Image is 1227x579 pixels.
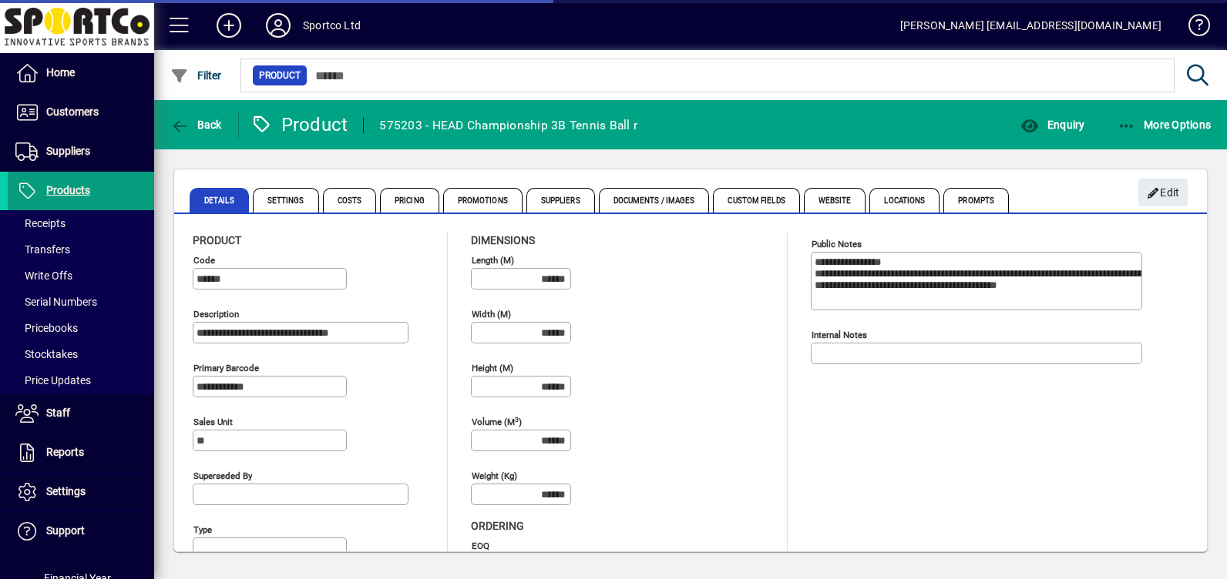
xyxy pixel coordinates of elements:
[253,188,319,213] span: Settings
[166,62,226,89] button: Filter
[900,13,1161,38] div: [PERSON_NAME] [EMAIL_ADDRESS][DOMAIN_NAME]
[46,524,85,537] span: Support
[190,188,249,213] span: Details
[812,330,867,340] mat-label: Internal Notes
[1017,111,1088,139] button: Enquiry
[193,309,239,320] mat-label: Description
[193,255,215,266] mat-label: Code
[323,188,377,213] span: Costs
[379,113,637,138] div: 575203 - HEAD Championship 3B Tennis Ball r
[472,541,489,551] mat-label: EOQ
[154,111,239,139] app-page-header-button: Back
[8,54,154,92] a: Home
[8,473,154,511] a: Settings
[8,394,154,433] a: Staff
[443,188,523,213] span: Promotions
[1138,179,1188,206] button: Edit
[472,417,522,427] mat-label: Volume (m )
[526,188,595,213] span: Suppliers
[15,296,97,308] span: Serial Numbers
[599,188,710,213] span: Documents / Images
[472,470,517,481] mat-label: Weight (Kg)
[193,417,233,427] mat-label: Sales unit
[869,188,940,213] span: Locations
[259,68,301,83] span: Product
[713,188,799,213] span: Custom Fields
[8,132,154,171] a: Suppliers
[193,524,212,535] mat-label: Type
[15,374,91,387] span: Price Updates
[193,470,252,481] mat-label: Superseded by
[254,12,303,39] button: Profile
[472,309,511,320] mat-label: Width (m)
[380,188,439,213] span: Pricing
[472,363,513,373] mat-label: Height (m)
[471,520,524,532] span: Ordering
[943,188,1009,213] span: Prompts
[471,234,535,246] span: Dimensions
[515,415,519,423] sup: 3
[15,217,66,229] span: Receipts
[1114,111,1215,139] button: More Options
[1020,119,1084,131] span: Enquiry
[303,13,361,38] div: Sportco Ltd
[804,188,866,213] span: Website
[193,234,241,246] span: Product
[250,112,348,137] div: Product
[46,145,90,157] span: Suppliers
[193,363,259,373] mat-label: Primary barcode
[15,322,78,334] span: Pricebooks
[8,341,154,367] a: Stocktakes
[166,111,226,139] button: Back
[1177,3,1208,53] a: Knowledge Base
[46,485,86,497] span: Settings
[1118,119,1212,131] span: More Options
[8,289,154,315] a: Serial Numbers
[46,105,99,118] span: Customers
[15,243,70,256] span: Transfers
[8,512,154,551] a: Support
[170,119,222,131] span: Back
[46,66,75,79] span: Home
[15,269,72,282] span: Write Offs
[15,348,78,360] span: Stocktakes
[8,315,154,341] a: Pricebooks
[8,433,154,472] a: Reports
[812,239,862,249] mat-label: Public Notes
[204,12,254,39] button: Add
[8,93,154,132] a: Customers
[8,263,154,289] a: Write Offs
[8,367,154,393] a: Price Updates
[46,184,90,196] span: Products
[8,210,154,236] a: Receipts
[46,407,70,419] span: Staff
[472,255,514,266] mat-label: Length (m)
[8,236,154,263] a: Transfers
[46,446,84,458] span: Reports
[170,69,222,82] span: Filter
[1147,180,1180,206] span: Edit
